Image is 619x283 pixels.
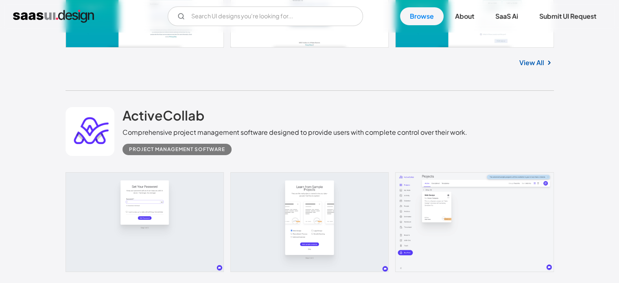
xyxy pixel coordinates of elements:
a: home [13,10,94,23]
a: View All [519,58,544,68]
a: SaaS Ai [486,7,528,25]
a: Browse [400,7,444,25]
a: ActiveCollab [122,107,204,127]
input: Search UI designs you're looking for... [168,7,363,26]
a: Submit UI Request [529,7,606,25]
h2: ActiveCollab [122,107,204,123]
div: Project Management Software [129,145,225,154]
a: About [445,7,484,25]
div: Comprehensive project management software designed to provide users with complete control over th... [122,127,467,137]
form: Email Form [168,7,363,26]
